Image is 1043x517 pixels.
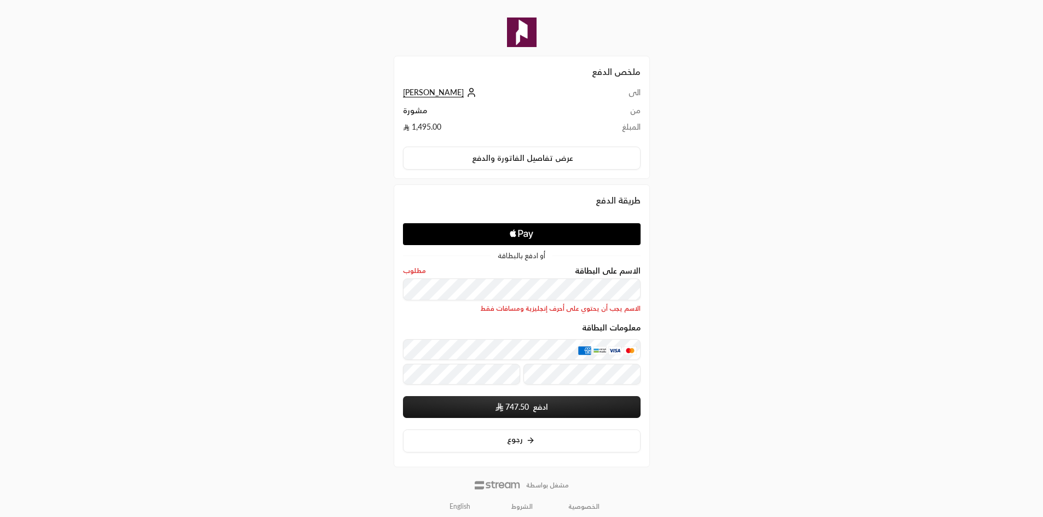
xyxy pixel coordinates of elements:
button: عرض تفاصيل الفاتورة والدفع [403,147,641,170]
label: الاسم على البطاقة [575,266,641,275]
h2: ملخص الدفع [403,65,641,78]
input: بطاقة ائتمانية [403,339,641,360]
img: Visa [608,346,621,355]
p: مشغل بواسطة [526,481,569,490]
div: معلومات البطاقة [403,323,641,388]
span: أو ادفع بالبطاقة [498,252,545,259]
td: من [593,105,640,121]
img: AMEX [578,346,591,355]
a: English [443,498,476,515]
span: رجوع [507,434,523,444]
input: تاريخ الانتهاء [403,364,520,385]
a: الشروط [511,502,533,511]
input: رمز التحقق CVC [523,364,641,385]
a: الخصوصية [568,502,600,511]
td: 1,495.00 [403,121,594,138]
button: ادفع SAR747.50 [403,396,641,418]
span: مطلوب [403,266,426,275]
img: MasterCard [624,346,637,355]
td: الى [593,87,640,105]
p: الاسم يجب أن يحتوي على أحرف إنجليزية ومسافات فقط [403,304,641,313]
a: [PERSON_NAME] [403,88,479,97]
span: [PERSON_NAME] [403,88,464,97]
img: MADA [593,346,606,355]
div: طريقة الدفع [403,194,641,207]
td: مشورة [403,105,594,121]
td: المبلغ [593,121,640,138]
legend: معلومات البطاقة [582,323,641,332]
img: SAR [495,403,503,411]
span: 747.50 [505,402,529,413]
button: رجوع [403,429,641,453]
div: الاسم على البطاقة [403,266,641,313]
img: Company Logo [507,18,537,47]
